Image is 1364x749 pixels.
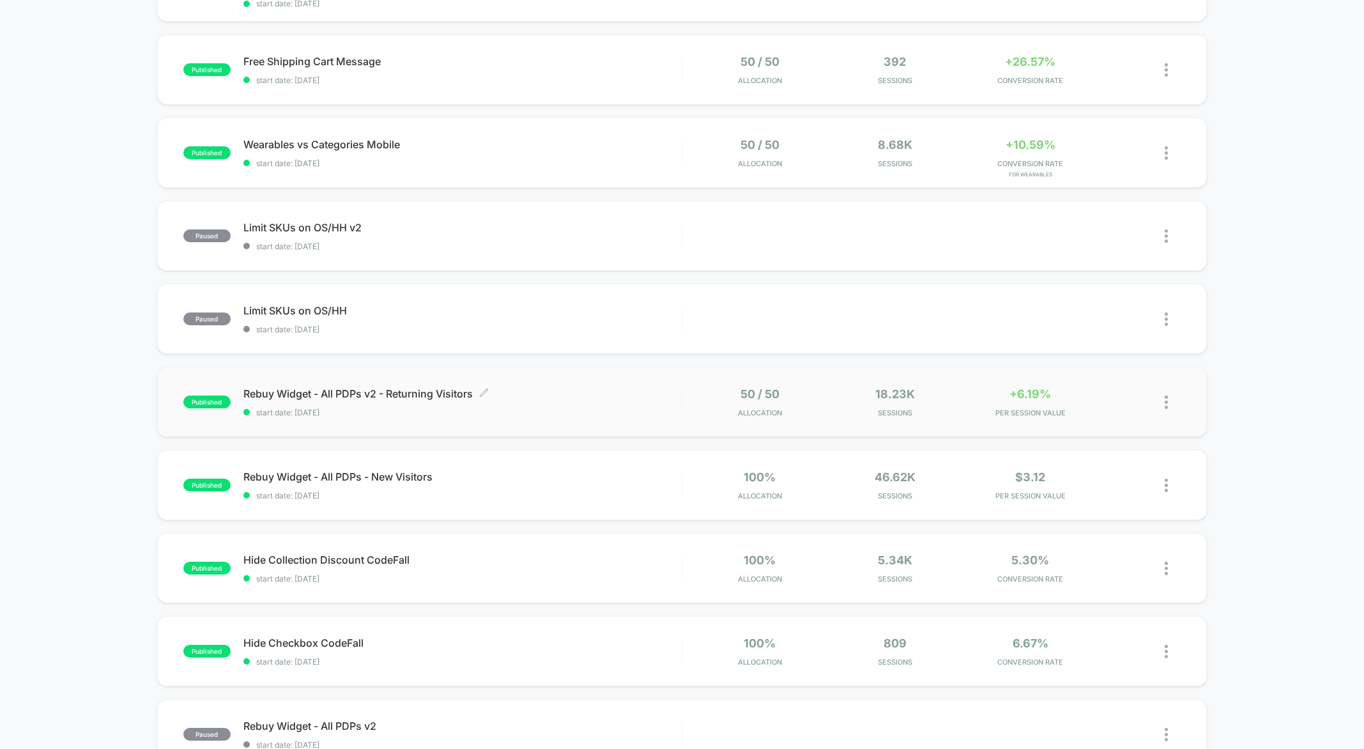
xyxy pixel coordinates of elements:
span: paused [183,229,231,242]
img: close [1165,146,1168,160]
span: 100% [744,553,776,567]
span: CONVERSION RATE [966,658,1095,667]
span: Sessions [831,408,960,417]
img: close [1165,396,1168,409]
span: 50 / 50 [740,387,779,401]
span: published [183,146,231,159]
span: 100% [744,470,776,484]
span: published [183,479,231,491]
span: +6.19% [1009,387,1051,401]
span: Sessions [831,658,960,667]
span: PER SESSION VALUE [966,491,1095,500]
span: published [183,645,231,658]
span: Wearables vs Categories Mobile [243,138,682,151]
img: close [1165,728,1168,741]
span: paused [183,728,231,741]
span: start date: [DATE] [243,491,682,500]
span: published [183,63,231,76]
span: start date: [DATE] [243,657,682,667]
img: close [1165,479,1168,492]
span: Limit SKUs on OS/HH v2 [243,221,682,234]
span: Allocation [738,491,782,500]
span: CONVERSION RATE [966,76,1095,85]
span: 8.68k [878,138,912,151]
span: 100% [744,637,776,650]
span: published [183,396,231,408]
span: Sessions [831,491,960,500]
span: Limit SKUs on OS/HH [243,304,682,317]
span: CONVERSION RATE [966,159,1095,168]
span: Hide Collection Discount CodeFall [243,553,682,566]
span: Sessions [831,575,960,583]
span: Allocation [738,575,782,583]
span: Allocation [738,658,782,667]
span: 6.67% [1013,637,1048,650]
span: paused [183,313,231,325]
span: start date: [DATE] [243,574,682,583]
span: +26.57% [1005,55,1055,68]
span: start date: [DATE] [243,75,682,85]
span: Sessions [831,76,960,85]
span: Rebuy Widget - All PDPs - New Visitors [243,470,682,483]
span: Rebuy Widget - All PDPs v2 [243,720,682,732]
span: start date: [DATE] [243,325,682,334]
span: Allocation [738,76,782,85]
span: CONVERSION RATE [966,575,1095,583]
span: Hide Checkbox CodeFall [243,637,682,649]
span: Sessions [831,159,960,168]
span: 5.30% [1011,553,1049,567]
span: start date: [DATE] [243,242,682,251]
span: 18.23k [875,387,915,401]
span: 50 / 50 [740,138,779,151]
span: for Wearables [966,171,1095,178]
span: 392 [884,55,906,68]
span: Rebuy Widget - All PDPs v2 - Returning Visitors [243,387,682,400]
span: start date: [DATE] [243,158,682,168]
span: Free Shipping Cart Message [243,55,682,68]
span: PER SESSION VALUE [966,408,1095,417]
span: $3.12 [1015,470,1045,484]
img: close [1165,229,1168,243]
span: Allocation [738,408,782,417]
span: published [183,562,231,575]
img: close [1165,313,1168,326]
img: close [1165,645,1168,658]
span: Allocation [738,159,782,168]
span: 50 / 50 [740,55,779,68]
img: close [1165,562,1168,575]
img: close [1165,63,1168,77]
span: 46.62k [875,470,916,484]
span: 5.34k [878,553,912,567]
span: 809 [884,637,907,650]
span: start date: [DATE] [243,408,682,417]
span: +10.59% [1006,138,1055,151]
